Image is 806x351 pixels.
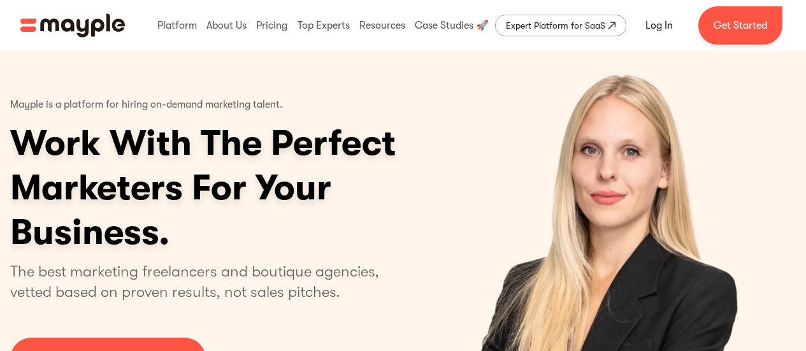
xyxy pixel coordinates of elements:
h1: Work With The Perfect Marketers For Your Business. [10,121,494,255]
img: Mayple logo [20,13,125,38]
p: Mayple is a platform for hiring on-demand marketing talent. [10,89,283,121]
a: home [20,13,125,38]
a: Log In [630,10,688,41]
div: Resources [356,5,408,46]
div: Expert Platform for SaaS [506,18,605,33]
div: About Us [203,5,250,46]
a: Get Started [698,6,782,45]
div: Pricing [253,5,291,46]
p: The best marketing freelancers and boutique agencies, vetted based on proven results, not sales p... [10,261,394,302]
div: Platform [154,5,200,46]
div: Top Experts [294,5,353,46]
a: Expert Platform for SaaS [495,15,626,36]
